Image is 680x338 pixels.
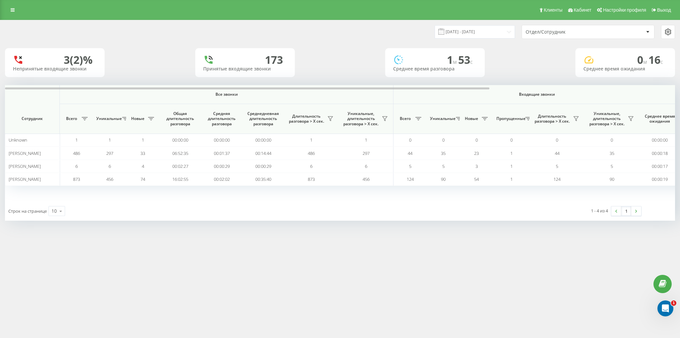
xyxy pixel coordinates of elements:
[75,137,78,143] span: 1
[409,137,411,143] span: 0
[556,137,558,143] span: 0
[140,150,145,156] span: 33
[474,176,479,182] span: 54
[441,150,446,156] span: 35
[63,116,80,121] span: Всего
[671,300,676,306] span: 1
[458,53,473,67] span: 53
[441,176,446,182] span: 90
[365,163,367,169] span: 6
[201,134,242,147] td: 00:00:00
[583,66,667,72] div: Среднее время ожидания
[544,7,562,13] span: Клиенты
[644,114,675,124] span: Среднее время ожидания
[287,114,325,124] span: Длительность разговора > Х сек.
[526,29,605,35] div: Отдел/Сотрудник
[142,163,144,169] span: 4
[475,163,478,169] span: 3
[588,111,626,127] span: Уникальные, длительность разговора > Х сек.
[106,176,113,182] span: 456
[159,160,201,173] td: 00:02:27
[574,7,591,13] span: Кабинет
[407,176,414,182] span: 124
[621,206,631,216] a: 1
[408,150,412,156] span: 44
[603,7,646,13] span: Настройки профиля
[242,134,284,147] td: 00:00:00
[533,114,571,124] span: Длительность разговора > Х сек.
[611,137,613,143] span: 0
[265,54,283,66] div: 173
[106,150,113,156] span: 297
[442,137,445,143] span: 0
[109,163,111,169] span: 6
[13,66,97,72] div: Непринятые входящие звонки
[11,116,54,121] span: Сотрудник
[657,300,673,316] iframe: Intercom live chat
[342,111,380,127] span: Уникальные, длительность разговора > Х сек.
[610,176,614,182] span: 90
[442,163,445,169] span: 5
[637,53,648,67] span: 0
[164,111,196,127] span: Общая длительность разговора
[411,92,663,97] span: Входящие звонки
[206,111,237,127] span: Средняя длительность разговора
[510,150,513,156] span: 1
[201,173,242,186] td: 00:02:02
[363,150,370,156] span: 297
[510,176,513,182] span: 1
[474,150,479,156] span: 23
[79,92,374,97] span: Все звонки
[9,176,41,182] span: [PERSON_NAME]
[447,53,458,67] span: 1
[73,176,80,182] span: 873
[9,150,41,156] span: [PERSON_NAME]
[203,66,287,72] div: Принятые входящие звонки
[591,207,608,214] div: 1 - 4 из 4
[610,150,614,156] span: 35
[496,116,523,121] span: Пропущенные
[648,53,663,67] span: 16
[365,137,367,143] span: 1
[9,137,27,143] span: Unknown
[463,116,480,121] span: Новые
[510,163,513,169] span: 1
[657,7,671,13] span: Выход
[393,66,477,72] div: Среднее время разговора
[397,116,413,121] span: Всего
[242,160,284,173] td: 00:00:29
[73,150,80,156] span: 486
[409,163,411,169] span: 5
[9,163,41,169] span: [PERSON_NAME]
[660,58,663,65] span: c
[453,58,458,65] span: м
[159,134,201,147] td: 00:00:00
[430,116,454,121] span: Уникальные
[643,58,648,65] span: м
[140,176,145,182] span: 74
[553,176,560,182] span: 124
[310,137,312,143] span: 1
[555,150,559,156] span: 44
[247,111,279,127] span: Среднедневная длительность разговора
[142,137,144,143] span: 1
[308,150,315,156] span: 486
[475,137,478,143] span: 0
[75,163,78,169] span: 6
[510,137,513,143] span: 0
[242,173,284,186] td: 00:35:40
[470,58,473,65] span: c
[242,147,284,160] td: 00:14:44
[51,208,57,214] div: 10
[159,147,201,160] td: 06:52:35
[109,137,111,143] span: 1
[159,173,201,186] td: 16:02:55
[129,116,146,121] span: Новые
[96,116,120,121] span: Уникальные
[308,176,315,182] span: 873
[64,54,93,66] div: 3 (2)%
[363,176,370,182] span: 456
[556,163,558,169] span: 5
[201,160,242,173] td: 00:00:29
[310,163,312,169] span: 6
